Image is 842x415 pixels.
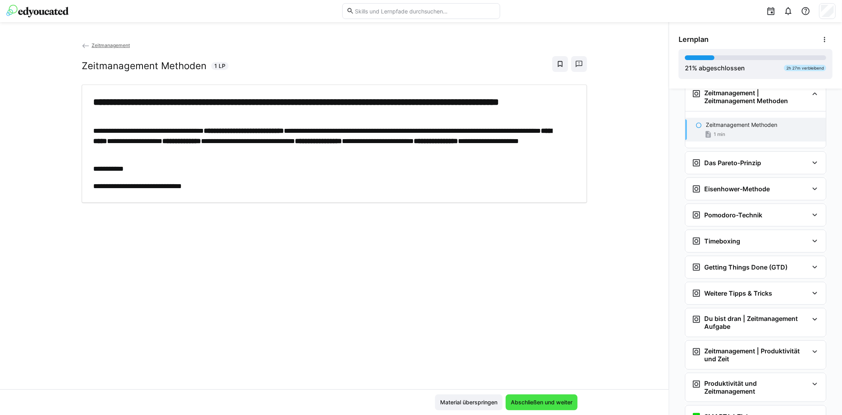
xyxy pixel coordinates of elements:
h3: Zeitmanagement | Zeitmanagement Methoden [704,89,808,105]
input: Skills und Lernpfade durchsuchen… [354,8,495,15]
span: 21 [685,64,692,72]
h3: Zeitmanagement | Produktivität und Zeit [704,347,808,363]
h3: Pomodoro-Technik [704,211,762,219]
span: 1 min [714,131,725,138]
button: Material überspringen [435,394,503,410]
span: 1 LP [214,62,225,70]
span: Material überspringen [439,398,499,406]
a: Zeitmanagement [82,42,130,48]
div: % abgeschlossen [685,63,745,73]
span: Abschließen und weiter [510,398,574,406]
h3: Getting Things Done (GTD) [704,263,788,271]
div: 2h 27m verbleibend [784,65,826,71]
h2: Zeitmanagement Methoden [82,60,206,72]
h3: Du bist dran | Zeitmanagement Aufgabe [704,315,808,330]
h3: Timeboxing [704,237,740,245]
h3: Weitere Tipps & Tricks [704,289,772,297]
span: Lernplan [679,35,709,44]
p: Zeitmanagement Methoden [706,121,777,129]
button: Abschließen und weiter [506,394,578,410]
h3: Produktivität und Zeitmanagement [704,379,808,395]
h3: Das Pareto-Prinzip [704,159,761,167]
span: Zeitmanagement [92,42,130,48]
h3: Eisenhower-Methode [704,185,770,193]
